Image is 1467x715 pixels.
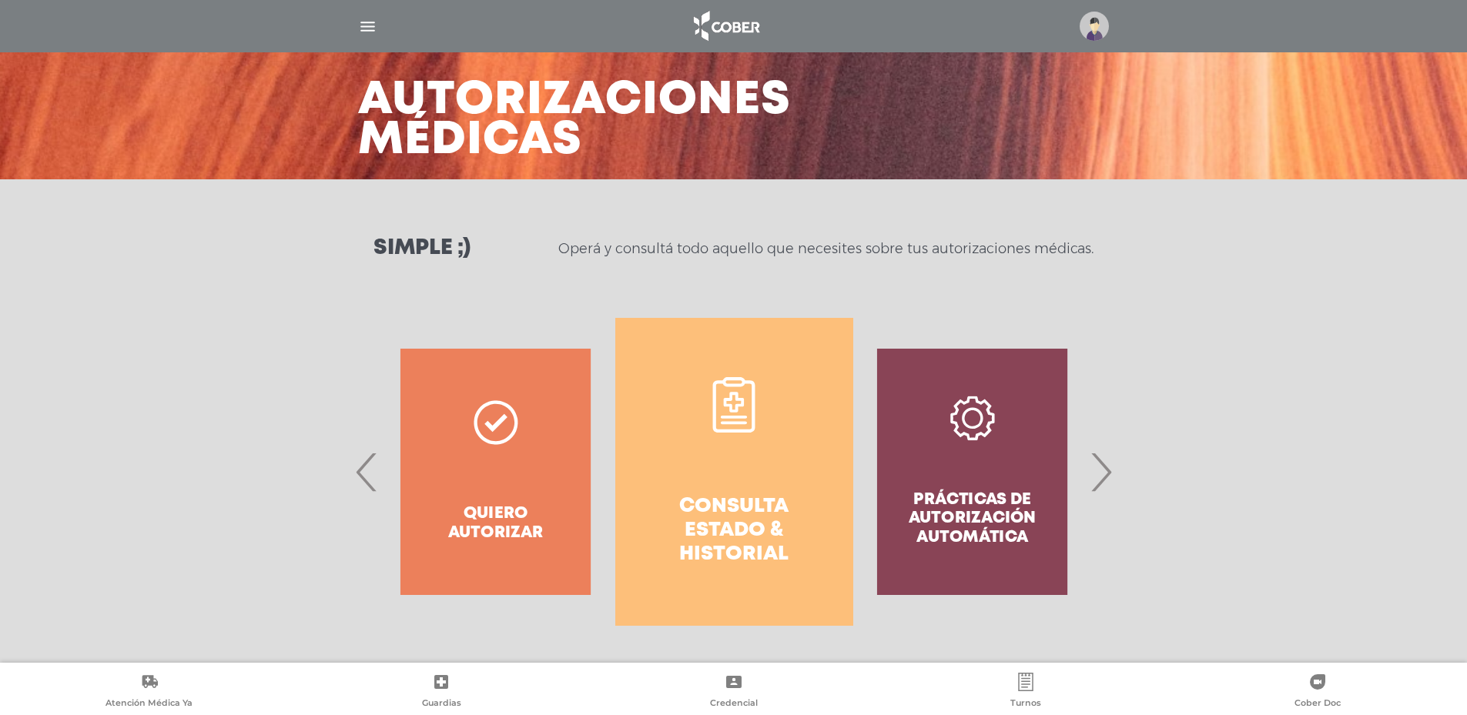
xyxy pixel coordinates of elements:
a: Cober Doc [1172,673,1464,712]
p: Operá y consultá todo aquello que necesites sobre tus autorizaciones médicas. [558,239,1094,258]
a: Guardias [295,673,587,712]
span: Credencial [710,697,758,711]
span: Guardias [422,697,461,711]
a: Consulta estado & historial [615,318,853,626]
a: Credencial [588,673,879,712]
span: Atención Médica Ya [106,697,193,711]
span: Cober Doc [1295,697,1341,711]
img: profile-placeholder.svg [1080,12,1109,41]
a: Atención Médica Ya [3,673,295,712]
span: Turnos [1010,697,1041,711]
a: Turnos [879,673,1171,712]
img: logo_cober_home-white.png [685,8,766,45]
span: Previous [352,430,382,513]
h4: Consulta estado & historial [643,495,826,567]
h3: Simple ;) [373,238,471,259]
span: Next [1086,430,1116,513]
img: Cober_menu-lines-white.svg [358,17,377,36]
h3: Autorizaciones médicas [358,81,791,161]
